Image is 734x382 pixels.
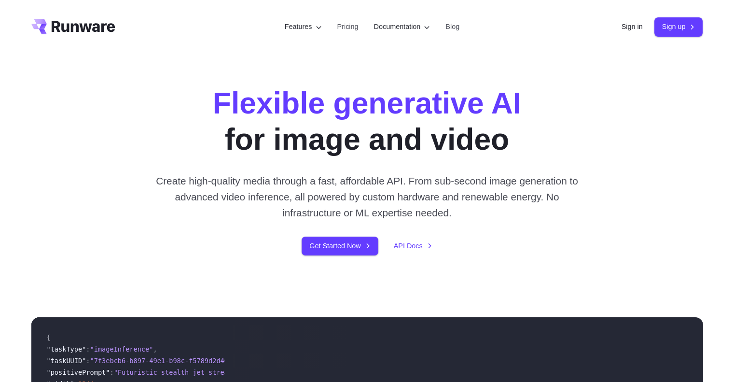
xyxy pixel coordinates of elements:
[86,345,90,353] span: :
[213,86,521,120] strong: Flexible generative AI
[114,368,473,376] span: "Futuristic stealth jet streaking through a neon-lit cityscape with glowing purple exhaust"
[47,334,51,341] span: {
[394,241,432,252] a: API Docs
[337,21,359,32] a: Pricing
[47,357,86,365] span: "taskUUID"
[302,237,378,255] a: Get Started Now
[90,357,240,365] span: "7f3ebcb6-b897-49e1-b98c-f5789d2d40d7"
[622,21,643,32] a: Sign in
[654,17,703,36] a: Sign up
[47,368,110,376] span: "positivePrompt"
[374,21,430,32] label: Documentation
[31,19,115,34] a: Go to /
[213,85,521,157] h1: for image and video
[90,345,153,353] span: "imageInference"
[110,368,113,376] span: :
[445,21,459,32] a: Blog
[153,345,157,353] span: ,
[285,21,322,32] label: Features
[86,357,90,365] span: :
[152,173,582,221] p: Create high-quality media through a fast, affordable API. From sub-second image generation to adv...
[47,345,86,353] span: "taskType"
